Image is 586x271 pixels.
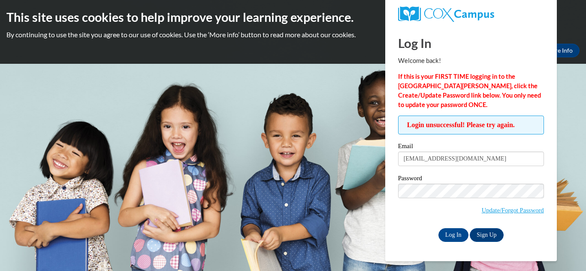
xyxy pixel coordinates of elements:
a: Sign Up [470,228,503,242]
p: By continuing to use the site you agree to our use of cookies. Use the ‘More info’ button to read... [6,30,580,39]
label: Password [398,175,544,184]
span: Login unsuccessful! Please try again. [398,116,544,134]
h1: Log In [398,34,544,52]
img: COX Campus [398,6,494,22]
strong: If this is your FIRST TIME logging in to the [GEOGRAPHIC_DATA][PERSON_NAME], click the Create/Upd... [398,73,541,108]
a: COX Campus [398,6,544,22]
label: Email [398,143,544,152]
p: Welcome back! [398,56,544,66]
h2: This site uses cookies to help improve your learning experience. [6,9,580,26]
a: More Info [539,44,580,57]
input: Log In [438,228,468,242]
a: Update/Forgot Password [482,207,544,214]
